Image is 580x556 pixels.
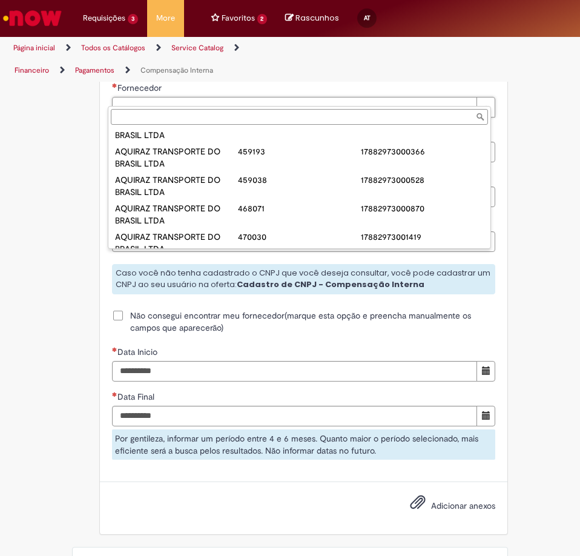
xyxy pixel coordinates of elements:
div: AQUIRAZ TRANSPORTE DO BRASIL LTDA [115,145,238,170]
div: AQUIRAZ TRANSPORTE DO BRASIL LTDA [115,202,238,227]
div: 17882973000870 [361,202,484,214]
div: 459038 [238,174,361,186]
div: 17882973000366 [361,145,484,157]
div: 468071 [238,202,361,214]
div: AQUIRAZ TRANSPORTE DO BRASIL LTDA [115,174,238,198]
div: 17882973000528 [361,174,484,186]
div: 470030 [238,231,361,243]
div: 17882973001419 [361,231,484,243]
div: AQUIRAZ TRANSPORTE DO BRASIL LTDA [115,117,238,141]
div: AQUIRAZ TRANSPORTE DO BRASIL LTDA [115,231,238,255]
ul: Fornecedor [108,127,490,248]
div: 459193 [238,145,361,157]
